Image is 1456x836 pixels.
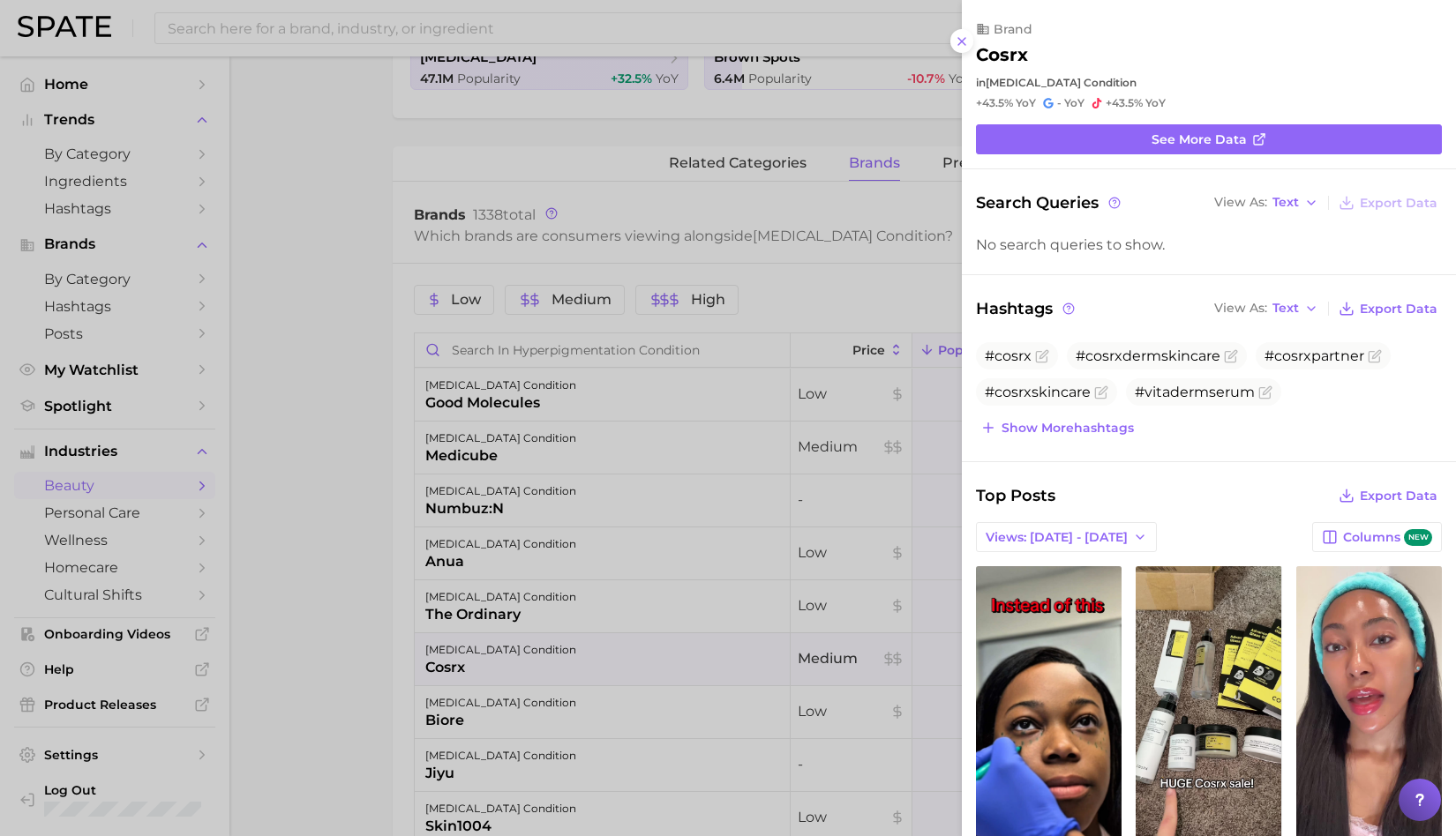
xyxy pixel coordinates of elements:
button: View AsText [1210,191,1323,214]
span: Top Posts [976,483,1055,508]
button: Flag as miscategorized or irrelevant [1224,349,1238,363]
div: in [976,76,1442,89]
button: Flag as miscategorized or irrelevant [1368,349,1382,363]
button: Export Data [1334,190,1442,215]
a: See more data [976,124,1442,154]
span: Export Data [1360,302,1437,317]
span: Export Data [1360,196,1437,211]
span: Export Data [1360,489,1437,504]
span: #cosrxdermskincare [1076,347,1220,364]
button: Views: [DATE] - [DATE] [976,522,1157,552]
span: Search Queries [976,190,1123,215]
span: new [1404,529,1432,546]
span: +43.5% [976,96,1013,109]
span: #cosrxskincare [985,384,1091,400]
button: Export Data [1334,296,1442,321]
span: YoY [1145,96,1166,110]
span: - [1057,96,1062,109]
span: [MEDICAL_DATA] condition [986,76,1137,89]
span: View As [1214,303,1267,313]
span: +43.5% [1106,96,1143,109]
span: Views: [DATE] - [DATE] [986,530,1128,545]
span: Show more hashtags [1002,421,1134,436]
span: #cosrxpartner [1265,347,1364,364]
button: Flag as miscategorized or irrelevant [1094,385,1108,399]
span: YoY [1064,96,1084,110]
button: Show morehashtags [976,415,1138,440]
span: Text [1272,303,1299,313]
span: #cosrx [985,347,1032,364]
span: View As [1214,198,1267,207]
h2: cosrx [976,44,1028,65]
button: Export Data [1334,483,1442,508]
span: Hashtags [976,296,1077,321]
button: Columnsnew [1312,522,1442,552]
button: View AsText [1210,297,1323,320]
span: Text [1272,198,1299,207]
span: Columns [1343,529,1432,546]
button: Flag as miscategorized or irrelevant [1258,385,1272,399]
button: Flag as miscategorized or irrelevant [1035,349,1049,363]
span: YoY [1016,96,1036,110]
span: brand [994,21,1032,37]
span: #vitadermserum [1135,384,1255,400]
span: See more data [1152,132,1247,147]
div: No search queries to show. [976,236,1442,253]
